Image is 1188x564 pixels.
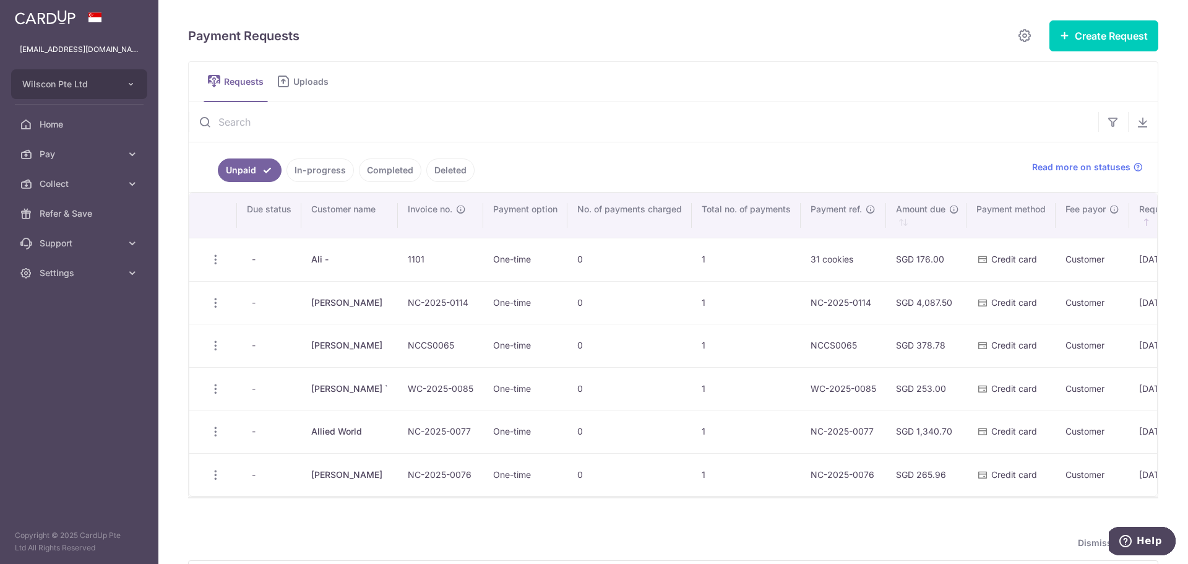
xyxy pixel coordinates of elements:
[28,9,53,20] span: Help
[237,193,301,238] th: Due status
[886,410,966,453] td: SGD 1,340.70
[483,367,567,410] td: One-time
[991,340,1037,350] span: Credit card
[567,324,692,367] td: 0
[398,281,483,324] td: NC-2025-0114
[577,203,682,215] span: No. of payments charged
[692,410,801,453] td: 1
[966,193,1056,238] th: Payment method
[811,203,862,215] span: Payment ref.
[567,453,692,497] td: 0
[40,237,121,249] span: Support
[247,337,260,354] span: -
[1065,297,1104,308] span: Customer
[273,62,337,102] a: Uploads
[991,254,1037,264] span: Credit card
[189,102,1098,142] input: Search
[398,193,483,238] th: Invoice no.
[247,251,260,268] span: -
[1065,254,1104,264] span: Customer
[692,281,801,324] td: 1
[1078,536,1153,550] span: Dismiss guide
[301,238,398,281] td: Ali -
[188,26,299,46] h5: Payment Requests
[886,238,966,281] td: SGD 176.00
[567,238,692,281] td: 0
[801,193,886,238] th: Payment ref.
[20,43,139,56] p: [EMAIL_ADDRESS][DOMAIN_NAME]
[483,238,567,281] td: One-time
[801,238,886,281] td: 31 cookies
[247,466,260,484] span: -
[692,324,801,367] td: 1
[1065,340,1104,350] span: Customer
[801,367,886,410] td: WC-2025-0085
[886,193,966,238] th: Amount due : activate to sort column ascending
[398,238,483,281] td: 1101
[692,453,801,497] td: 1
[398,453,483,497] td: NC-2025-0076
[247,380,260,397] span: -
[301,367,398,410] td: [PERSON_NAME] `
[359,158,421,182] a: Completed
[204,62,268,102] a: Requests
[483,193,567,238] th: Payment option
[567,367,692,410] td: 0
[801,410,886,453] td: NC-2025-0077
[426,158,475,182] a: Deleted
[301,324,398,367] td: [PERSON_NAME]
[483,324,567,367] td: One-time
[567,193,692,238] th: No. of payments charged
[1056,193,1129,238] th: Fee payor
[567,281,692,324] td: 0
[692,238,801,281] td: 1
[483,410,567,453] td: One-time
[801,453,886,497] td: NC-2025-0076
[801,324,886,367] td: NCCS0065
[408,203,452,215] span: Invoice no.
[40,267,121,279] span: Settings
[1065,383,1104,394] span: Customer
[301,281,398,324] td: [PERSON_NAME]
[991,383,1037,394] span: Credit card
[991,426,1037,436] span: Credit card
[991,469,1037,480] span: Credit card
[398,324,483,367] td: NCCS0065
[40,178,121,190] span: Collect
[11,69,147,99] button: Wilscon Pte Ltd
[493,203,557,215] span: Payment option
[22,78,114,90] span: Wilscon Pte Ltd
[398,367,483,410] td: WC-2025-0085
[224,76,268,88] span: Requests
[886,281,966,324] td: SGD 4,087.50
[886,324,966,367] td: SGD 378.78
[40,118,121,131] span: Home
[1109,527,1176,558] iframe: Opens a widget where you can find more information
[40,148,121,160] span: Pay
[483,453,567,497] td: One-time
[1065,426,1104,436] span: Customer
[692,367,801,410] td: 1
[1032,161,1130,173] span: Read more on statuses
[218,158,282,182] a: Unpaid
[886,367,966,410] td: SGD 253.00
[1032,161,1143,173] a: Read more on statuses
[286,158,354,182] a: In-progress
[247,294,260,311] span: -
[301,193,398,238] th: Customer name
[1049,20,1158,51] button: Create Request
[1065,469,1104,480] span: Customer
[1065,203,1106,215] span: Fee payor
[301,410,398,453] td: Allied World
[15,10,75,25] img: CardUp
[886,453,966,497] td: SGD 265.96
[991,297,1037,308] span: Credit card
[567,410,692,453] td: 0
[40,207,121,220] span: Refer & Save
[692,193,801,238] th: Total no. of payments
[702,203,791,215] span: Total no. of payments
[293,76,337,88] span: Uploads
